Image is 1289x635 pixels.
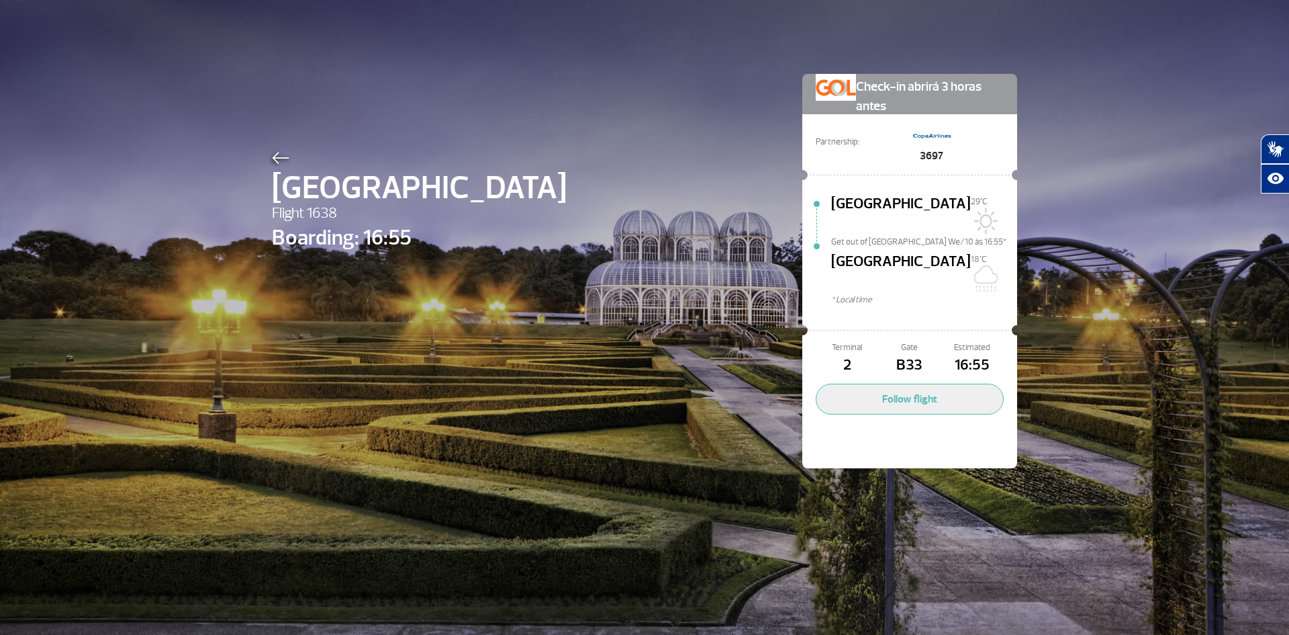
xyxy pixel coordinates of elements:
[912,148,952,164] span: 3697
[971,196,988,207] span: 29°C
[971,265,998,292] img: Nublado
[272,222,567,254] span: Boarding: 16:55
[878,354,941,377] span: B33
[272,164,567,212] span: [GEOGRAPHIC_DATA]
[816,341,878,354] span: Terminal
[831,251,971,294] span: [GEOGRAPHIC_DATA]
[971,254,987,265] span: 18°C
[272,202,567,225] span: Flight 1638
[1261,134,1289,164] button: Abrir tradutor de língua de sinais.
[941,354,1004,377] span: 16:55
[971,208,998,235] img: Sol
[831,294,1017,306] span: * Local time
[1261,134,1289,194] div: Plugin de acessibilidade da Hand Talk.
[1261,164,1289,194] button: Abrir recursos assistivos.
[941,341,1004,354] span: Estimated
[856,74,1004,116] span: Check-in abrirá 3 horas antes
[816,384,1004,415] button: Follow flight
[831,236,1017,245] span: Get out of [GEOGRAPHIC_DATA] We/10 às 16:55*
[831,193,971,236] span: [GEOGRAPHIC_DATA]
[816,354,878,377] span: 2
[878,341,941,354] span: Gate
[816,136,859,149] span: Partnership:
